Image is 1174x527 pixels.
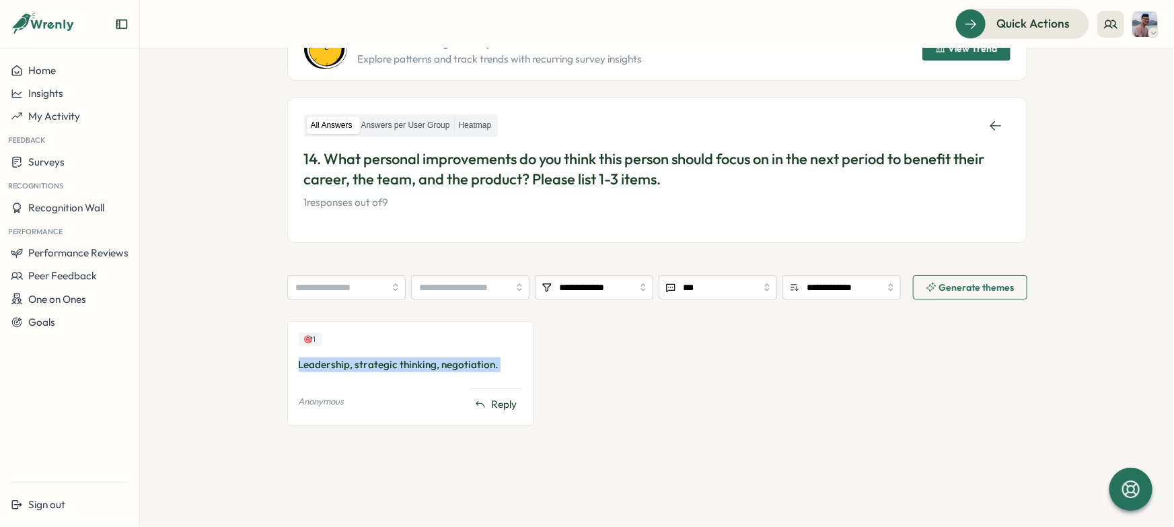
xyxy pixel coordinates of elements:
[304,149,1011,190] p: 14. What personal improvements do you think this person should focus on in the next period to ben...
[307,117,357,134] label: All Answers
[28,87,63,100] span: Insights
[955,9,1089,38] button: Quick Actions
[455,117,496,134] label: Heatmap
[1132,11,1158,37] img: Son Tran (Teemo)
[357,117,454,134] label: Answers per User Group
[115,17,129,31] button: Expand sidebar
[299,396,344,408] p: Anonymous
[299,357,523,372] div: Leadership, strategic thinking, negotiation.
[28,498,65,511] span: Sign out
[922,36,1011,61] button: View Trend
[996,15,1070,32] span: Quick Actions
[28,110,80,122] span: My Activity
[28,201,104,214] span: Recognition Wall
[28,269,97,282] span: Peer Feedback
[28,64,56,77] span: Home
[28,246,129,259] span: Performance Reviews
[28,316,55,328] span: Goals
[28,155,65,168] span: Surveys
[358,52,643,67] p: Explore patterns and track trends with recurring survey insights
[470,394,522,415] button: Reply
[939,283,1015,292] span: Generate themes
[949,44,998,53] span: View Trend
[913,275,1027,300] button: Generate themes
[304,195,1011,210] p: 1 responses out of 9
[491,397,517,412] span: Reply
[28,293,86,306] span: One on Ones
[299,332,322,347] div: Upvotes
